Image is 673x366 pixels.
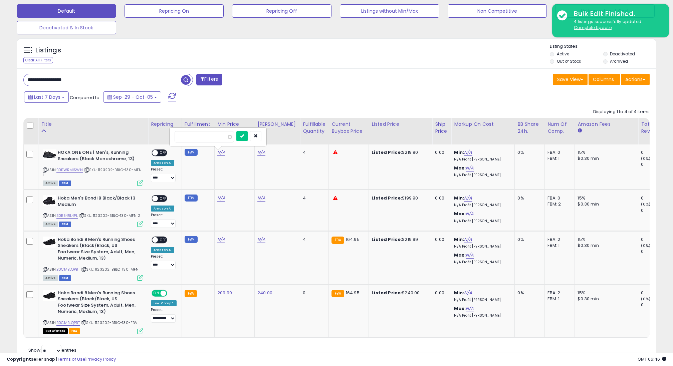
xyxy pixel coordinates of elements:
[56,213,78,219] a: B0B54RL4PL
[43,167,142,177] span: | SKU: 1123202-BBLC-130-MFN 1
[303,149,323,155] div: 4
[547,149,570,155] div: FBA: 0
[69,328,80,334] span: FBA
[257,149,265,156] a: N/A
[454,236,464,243] b: Min:
[578,121,635,128] div: Amazon Fees
[151,206,174,212] div: Amazon AI
[81,267,139,272] span: | SKU: 1123202-BBLC-130-MFN
[59,222,71,227] span: FBM
[372,149,402,155] b: Listed Price:
[641,202,650,207] small: (0%)
[578,290,633,296] div: 15%
[547,155,570,161] div: FBM: 1
[454,260,509,265] p: N/A Profit [PERSON_NAME]
[569,9,664,19] div: Bulk Edit Finished.
[464,195,472,202] a: N/A
[257,290,272,296] a: 240.00
[185,290,197,297] small: FBA
[553,74,588,85] button: Save View
[593,109,650,115] div: Displaying 1 to 4 of 4 items
[547,121,572,135] div: Num of Comp.
[454,121,512,128] div: Markup on Cost
[641,249,668,255] div: 0
[303,237,323,243] div: 4
[466,165,474,171] a: N/A
[464,290,472,296] a: N/A
[454,165,466,171] b: Max:
[517,121,542,135] div: BB Share 24h.
[232,4,331,18] button: Repricing Off
[454,211,466,217] b: Max:
[466,211,474,217] a: N/A
[217,236,225,243] a: N/A
[578,149,633,155] div: 15%
[641,121,665,135] div: Total Rev.
[464,149,472,156] a: N/A
[454,219,509,224] p: N/A Profit [PERSON_NAME]
[56,267,80,272] a: B0CMBLQPBT
[372,290,427,296] div: $240.00
[435,237,446,243] div: 0.00
[196,74,222,85] button: Filters
[331,237,344,244] small: FBA
[217,290,232,296] a: 209.90
[610,51,635,57] label: Deactivated
[435,121,448,135] div: Ship Price
[641,290,668,296] div: 0
[454,157,509,162] p: N/A Profit [PERSON_NAME]
[257,121,297,128] div: [PERSON_NAME]
[557,51,569,57] label: Active
[57,356,85,362] a: Terms of Use
[454,252,466,258] b: Max:
[151,121,179,128] div: Repricing
[41,121,145,128] div: Title
[547,290,570,296] div: FBA: 2
[454,244,509,249] p: N/A Profit [PERSON_NAME]
[578,243,633,249] div: $0.30 min
[641,161,668,167] div: 0
[621,74,650,85] button: Actions
[151,300,177,306] div: Low. Comp *
[86,356,116,362] a: Privacy Policy
[166,290,177,296] span: OFF
[517,237,539,243] div: 0%
[578,296,633,302] div: $0.30 min
[466,305,474,312] a: N/A
[550,43,656,50] p: Listing States:
[454,149,464,155] b: Min:
[638,356,666,362] span: 2025-10-13 06:46 GMT
[547,243,570,249] div: FBM: 1
[448,4,547,18] button: Non Competitive
[547,237,570,243] div: FBA: 2
[59,275,71,281] span: FBM
[7,356,31,362] strong: Copyright
[158,150,169,156] span: OFF
[574,25,612,30] u: Complete Update
[43,180,58,186] span: All listings currently available for purchase on Amazon
[578,195,633,201] div: 15%
[43,195,56,206] img: 31v0AEsmUPL._SL40_.jpg
[641,149,668,155] div: 0
[372,195,427,201] div: $199.90
[7,356,116,363] div: seller snap | |
[454,305,466,312] b: Max:
[372,121,429,128] div: Listed Price
[557,58,581,64] label: Out of Stock
[454,290,464,296] b: Min:
[28,347,76,353] span: Show: entries
[56,320,80,326] a: B0CMBLQPBT
[547,195,570,201] div: FBA: 0
[303,195,323,201] div: 4
[346,236,360,243] span: 164.95
[346,290,360,296] span: 164.95
[610,58,628,64] label: Archived
[43,290,56,301] img: 31AQaUC9NUL._SL40_.jpg
[454,313,509,318] p: N/A Profit [PERSON_NAME]
[43,275,58,281] span: All listings currently available for purchase on Amazon
[185,121,212,128] div: Fulfillment
[151,167,177,182] div: Preset:
[24,91,69,103] button: Last 7 Days
[435,290,446,296] div: 0.00
[59,180,71,186] span: FBM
